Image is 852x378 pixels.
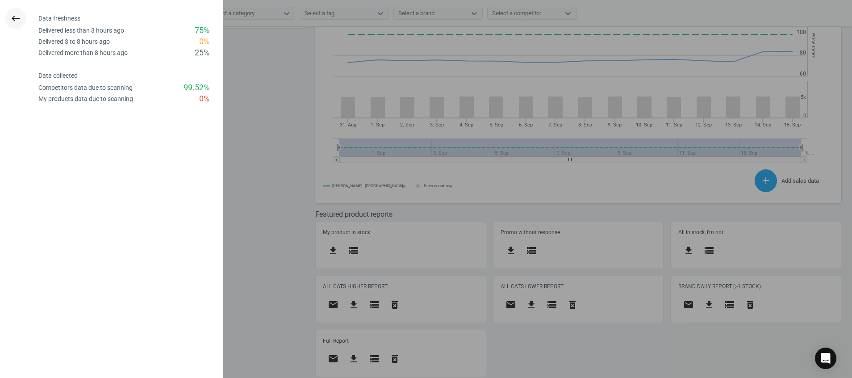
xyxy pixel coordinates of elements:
[38,49,128,57] div: Delivered more than 8 hours ago
[38,84,133,92] div: Competitors data due to scanning
[10,13,21,24] i: keyboard_backspace
[195,25,209,36] div: 75 %
[38,95,133,103] div: My products data due to scanning
[38,72,223,80] h4: Data collected
[199,93,209,105] div: 0 %
[38,26,124,35] div: Delivered less than 3 hours ago
[815,348,836,369] div: Open Intercom Messenger
[38,15,223,22] h4: Data freshness
[5,8,26,29] button: keyboard_backspace
[38,38,110,46] div: Delivered 3 to 8 hours ago
[184,82,209,93] div: 99.52 %
[195,47,209,59] div: 25 %
[199,36,209,47] div: 0 %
